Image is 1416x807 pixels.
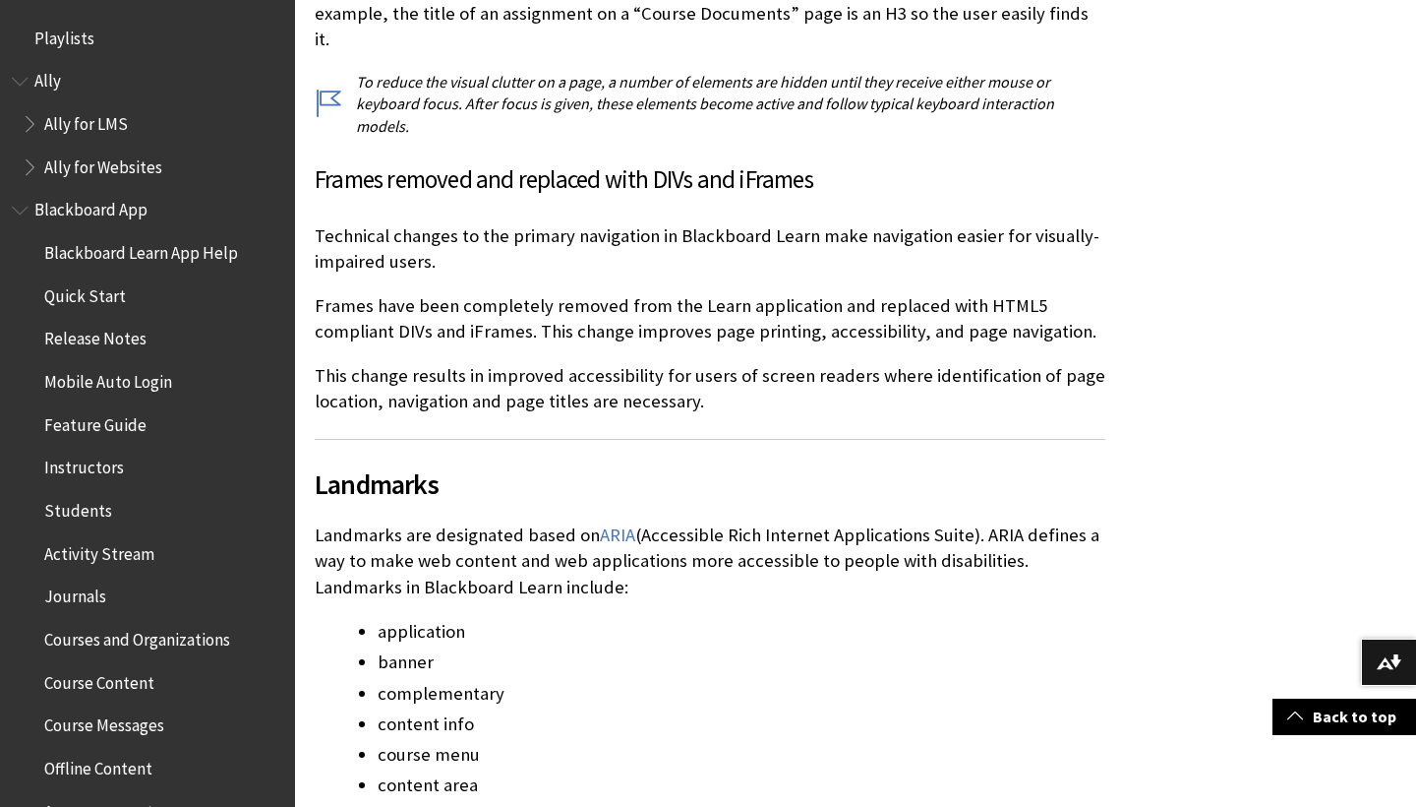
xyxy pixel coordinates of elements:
[378,649,1105,676] li: banner
[34,22,94,48] span: Playlists
[44,236,238,263] span: Blackboard Learn App Help
[34,65,61,92] span: Ally
[315,523,1105,600] p: Landmarks are designated based on (Accessible Rich Internet Applications Suite). ARIA defines a w...
[378,680,1105,708] li: complementary
[315,71,1105,137] p: To reduce the visual clutter on a page, a number of elements are hidden until they receive either...
[378,711,1105,738] li: content info
[44,581,106,607] span: Journals
[378,772,1105,799] li: content area
[44,710,164,736] span: Course Messages
[44,323,147,349] span: Release Notes
[12,22,283,55] nav: Book outline for Playlists
[44,537,154,564] span: Activity Stream
[378,618,1105,646] li: application
[315,464,1105,505] span: Landmarks
[44,494,112,521] span: Students
[44,408,147,435] span: Feature Guide
[44,666,154,693] span: Course Content
[34,194,147,220] span: Blackboard App
[315,363,1105,414] p: This change results in improved accessibility for users of screen readers where identification of...
[12,65,283,184] nav: Book outline for Anthology Ally Help
[44,279,126,306] span: Quick Start
[315,293,1105,344] p: Frames have been completely removed from the Learn application and replaced with HTML5 compliant ...
[44,107,128,134] span: Ally for LMS
[378,741,1105,769] li: course menu
[600,524,635,547] a: ARIA
[1272,699,1416,735] a: Back to top
[44,752,152,778] span: Offline Content
[44,151,162,177] span: Ally for Websites
[44,623,230,650] span: Courses and Organizations
[44,452,124,478] span: Instructors
[315,161,1105,199] h3: Frames removed and replaced with DIVs and iFrames
[315,223,1105,275] p: Technical changes to the primary navigation in Blackboard Learn make navigation easier for visual...
[44,365,172,392] span: Mobile Auto Login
